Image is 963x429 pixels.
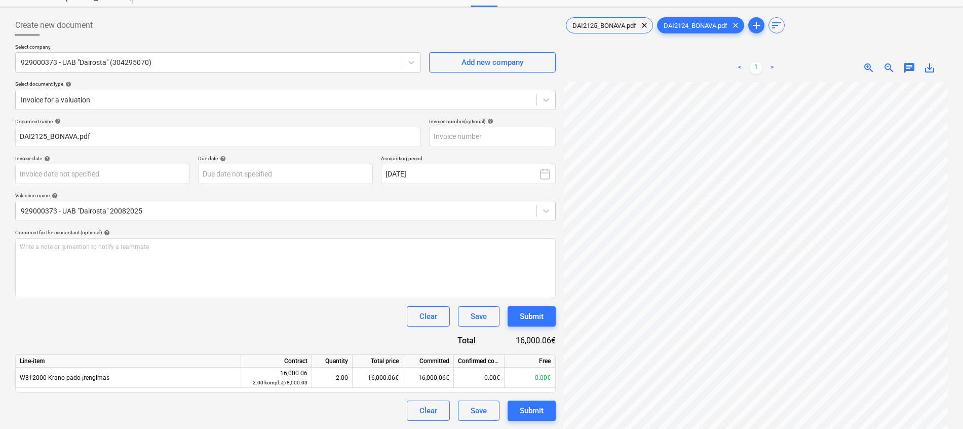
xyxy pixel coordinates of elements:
div: Total price [353,355,403,368]
a: Next page [766,62,778,74]
div: 2.00 [312,368,353,388]
div: Document name [15,118,421,125]
span: chat [903,62,915,74]
div: Quantity [312,355,353,368]
div: Add new company [461,56,523,69]
button: Save [458,306,499,327]
p: Accounting period [381,155,556,164]
div: Invoice date [15,155,190,162]
div: Save [471,404,487,417]
span: DAI2124_BONAVA.pdf [658,22,734,29]
button: Add new company [429,52,556,73]
small: 2.00 kompl. @ 8,000.03 [253,380,307,385]
div: DAI2125_BONAVA.pdf [566,17,653,33]
div: Free [505,355,555,368]
div: Invoice number (optional) [429,118,556,125]
p: Select company [15,44,421,52]
button: [DATE] [381,164,556,184]
button: Submit [508,401,556,421]
input: Document name [15,127,421,147]
span: add [750,19,762,31]
div: Select document type [15,81,556,87]
a: Previous page [734,62,746,74]
input: Invoice number [429,127,556,147]
iframe: Chat Widget [912,380,963,429]
div: Due date [198,155,373,162]
div: Clear [419,404,437,417]
div: Total [424,335,492,346]
span: help [485,118,493,124]
div: Submit [520,404,544,417]
span: DAI2125_BONAVA.pdf [566,22,642,29]
div: 0.00€ [454,368,505,388]
div: 16,000.06 [245,369,307,387]
span: sort [771,19,783,31]
span: clear [638,19,650,31]
span: clear [729,19,742,31]
span: W812000 Krano pado įrengimas [20,374,109,381]
div: Line-item [16,355,241,368]
button: Submit [508,306,556,327]
div: Contract [241,355,312,368]
span: help [53,118,61,124]
button: Clear [407,401,450,421]
div: Committed [403,355,454,368]
div: Confirmed costs [454,355,505,368]
span: help [42,156,50,162]
button: Save [458,401,499,421]
input: Invoice date not specified [15,164,190,184]
span: zoom_out [883,62,895,74]
span: help [218,156,226,162]
div: Clear [419,310,437,323]
div: Comment for the accountant (optional) [15,229,556,236]
div: 0.00€ [505,368,555,388]
input: Due date not specified [198,164,373,184]
div: Valuation name [15,192,556,199]
span: Create new document [15,19,93,31]
div: 16,000.06€ [353,368,403,388]
span: help [50,193,58,199]
span: save_alt [923,62,936,74]
div: DAI2124_BONAVA.pdf [657,17,744,33]
div: Submit [520,310,544,323]
span: zoom_in [863,62,875,74]
div: Save [471,310,487,323]
div: 16,000.06€ [492,335,556,346]
button: Clear [407,306,450,327]
span: help [63,81,71,87]
a: Page 1 is your current page [750,62,762,74]
div: 16,000.06€ [403,368,454,388]
span: help [102,230,110,236]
